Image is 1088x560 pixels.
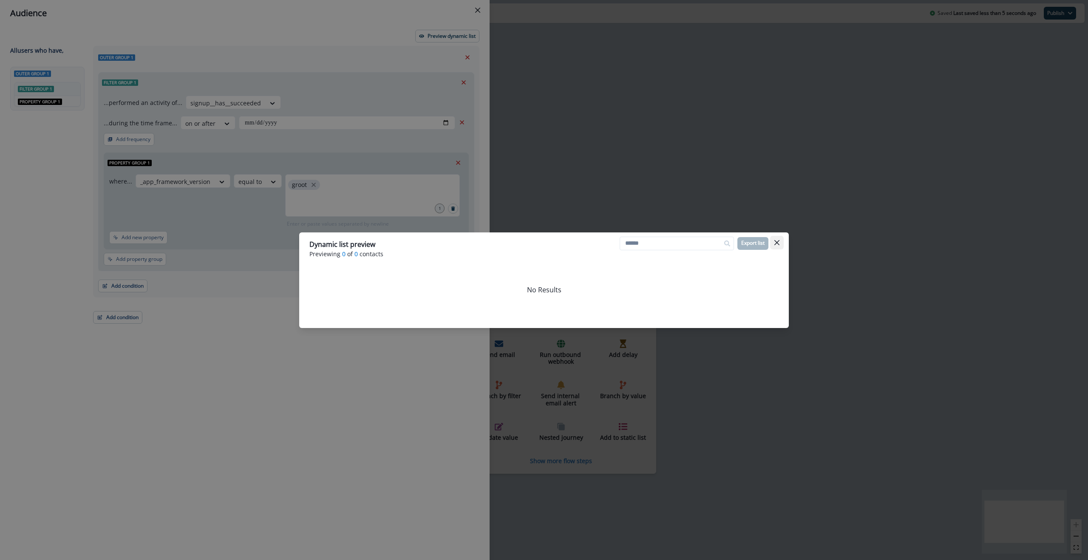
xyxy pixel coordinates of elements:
[354,249,358,258] span: 0
[342,249,346,258] span: 0
[741,240,765,246] p: Export list
[737,237,768,250] button: Export list
[770,236,784,249] button: Close
[309,239,375,249] p: Dynamic list preview
[527,285,561,295] p: No Results
[309,249,779,258] p: Previewing of contacts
